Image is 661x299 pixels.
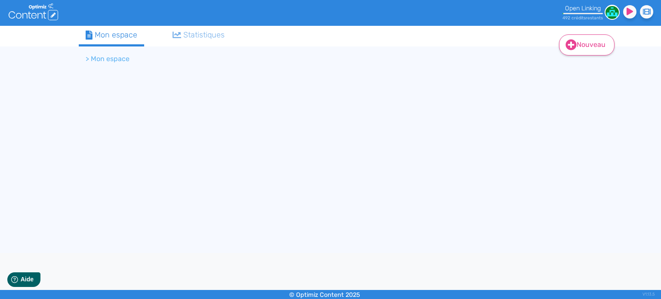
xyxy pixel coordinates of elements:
div: Statistiques [173,29,225,41]
small: 492 crédit restant [562,15,603,21]
div: Mon espace [86,29,137,41]
a: Mon espace [79,26,144,46]
div: V1.13.5 [642,290,655,299]
img: 4d5369240200d52e8cff922b1c770944 [605,5,620,20]
li: > Mon espace [86,54,130,64]
small: © Optimiz Content 2025 [289,291,360,299]
span: s [584,15,586,21]
a: Nouveau [559,34,615,55]
div: Open Linking [562,5,603,12]
nav: breadcrumb [79,49,509,69]
span: s [601,15,603,21]
a: Statistiques [166,26,232,44]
